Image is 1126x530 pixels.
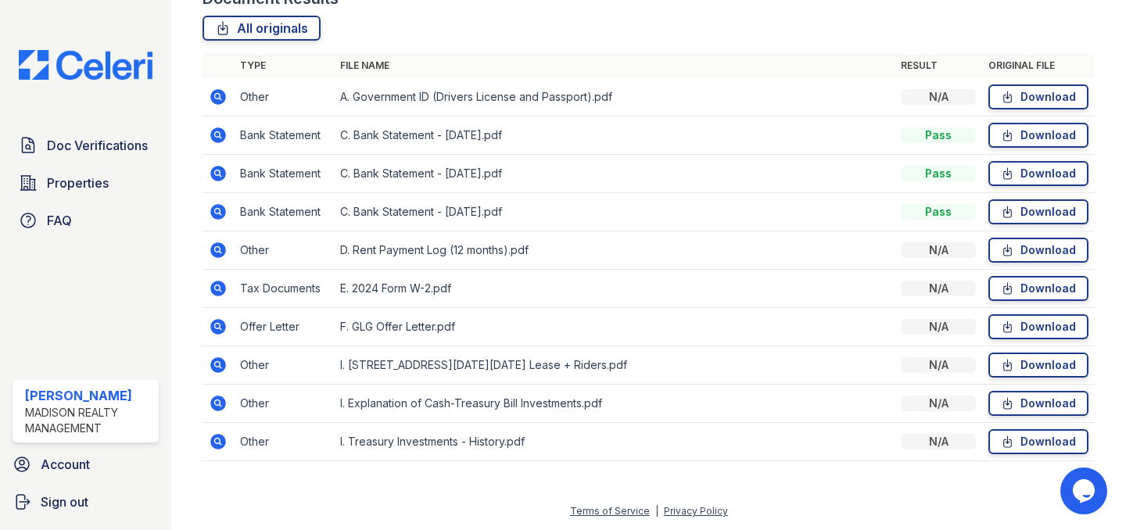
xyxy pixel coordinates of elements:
div: N/A [901,89,976,105]
td: I. [STREET_ADDRESS][DATE][DATE] Lease + Riders.pdf [334,346,895,385]
span: Sign out [41,492,88,511]
div: N/A [901,319,976,335]
td: C. Bank Statement - [DATE].pdf [334,116,895,155]
th: File name [334,53,895,78]
td: Other [234,385,334,423]
span: Account [41,455,90,474]
a: Privacy Policy [664,505,728,517]
span: Doc Verifications [47,136,148,155]
div: N/A [901,396,976,411]
td: D. Rent Payment Log (12 months).pdf [334,231,895,270]
a: Download [988,161,1088,186]
span: Properties [47,174,109,192]
a: Download [988,314,1088,339]
td: C. Bank Statement - [DATE].pdf [334,155,895,193]
td: Other [234,78,334,116]
div: N/A [901,281,976,296]
a: Download [988,199,1088,224]
td: Other [234,346,334,385]
td: C. Bank Statement - [DATE].pdf [334,193,895,231]
td: E. 2024 Form W-2.pdf [334,270,895,308]
td: Other [234,423,334,461]
td: I. Treasury Investments - History.pdf [334,423,895,461]
a: Sign out [6,486,165,517]
div: N/A [901,357,976,373]
div: N/A [901,242,976,258]
a: Download [988,429,1088,454]
th: Original file [982,53,1095,78]
th: Result [895,53,982,78]
img: CE_Logo_Blue-a8612792a0a2168367f1c8372b55b34899dd931a85d93a1a3d3e32e68fde9ad4.png [6,50,165,80]
div: N/A [901,434,976,449]
a: Download [988,123,1088,148]
td: Tax Documents [234,270,334,308]
div: Pass [901,127,976,143]
a: Doc Verifications [13,130,159,161]
div: [PERSON_NAME] [25,386,152,405]
a: All originals [203,16,321,41]
td: I. Explanation of Cash-Treasury Bill Investments.pdf [334,385,895,423]
a: Download [988,84,1088,109]
a: FAQ [13,205,159,236]
div: Pass [901,166,976,181]
td: Other [234,231,334,270]
a: Account [6,449,165,480]
a: Download [988,238,1088,263]
td: F. GLG Offer Letter.pdf [334,308,895,346]
td: Bank Statement [234,116,334,155]
td: Offer Letter [234,308,334,346]
a: Download [988,276,1088,301]
div: Pass [901,204,976,220]
td: Bank Statement [234,155,334,193]
span: FAQ [47,211,72,230]
div: | [655,505,658,517]
td: Bank Statement [234,193,334,231]
th: Type [234,53,334,78]
a: Download [988,391,1088,416]
iframe: chat widget [1060,467,1110,514]
a: Terms of Service [570,505,650,517]
div: Madison Realty Management [25,405,152,436]
td: A. Government ID (Drivers License and Passport).pdf [334,78,895,116]
a: Properties [13,167,159,199]
a: Download [988,353,1088,378]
